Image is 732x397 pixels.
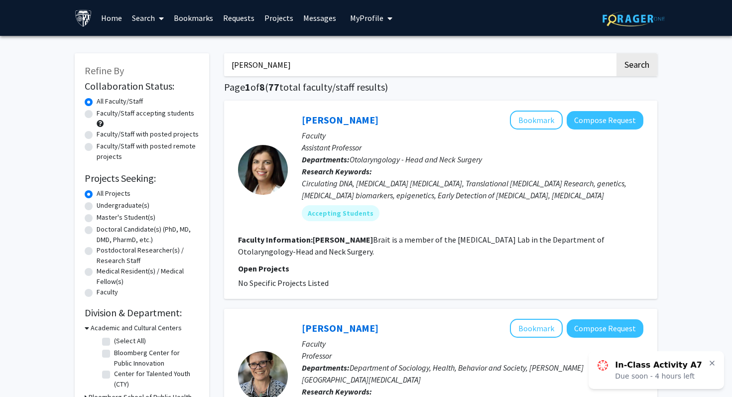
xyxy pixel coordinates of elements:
[567,319,643,338] button: Compose Request to Kate Clegg Smith
[91,323,182,333] h3: Academic and Cultural Centers
[114,369,197,390] label: Center for Talented Youth (CTY)
[97,212,155,223] label: Master's Student(s)
[302,363,584,385] span: Department of Sociology, Health, Behavior and Society, [PERSON_NAME][GEOGRAPHIC_DATA][MEDICAL_DATA]
[302,322,378,334] a: [PERSON_NAME]
[85,64,124,77] span: Refine By
[510,111,563,130] button: Add Mariana Brait to Bookmarks
[302,130,643,141] p: Faculty
[224,53,615,76] input: Search Keywords
[245,81,250,93] span: 1
[302,363,350,373] b: Departments:
[97,141,199,162] label: Faculty/Staff with posted remote projects
[85,307,199,319] h2: Division & Department:
[238,235,313,245] b: Faculty Information:
[97,188,130,199] label: All Projects
[259,81,265,93] span: 8
[302,154,350,164] b: Departments:
[7,352,42,390] iframe: Chat
[85,172,199,184] h2: Projects Seeking:
[302,177,643,201] div: Circulating DNA, [MEDICAL_DATA] [MEDICAL_DATA], Translational [MEDICAL_DATA] Research, genetics, ...
[350,13,383,23] span: My Profile
[97,108,194,119] label: Faculty/Staff accepting students
[97,287,118,297] label: Faculty
[238,235,605,257] fg-read-more: Brait is a member of the [MEDICAL_DATA] Lab in the Department of Otolaryngology-Head and Neck Sur...
[238,263,643,274] p: Open Projects
[302,205,379,221] mat-chip: Accepting Students
[114,336,146,346] label: (Select All)
[616,53,657,76] button: Search
[302,350,643,362] p: Professor
[268,81,279,93] span: 77
[302,114,378,126] a: [PERSON_NAME]
[302,166,372,176] b: Research Keywords:
[169,0,218,35] a: Bookmarks
[302,387,372,397] b: Research Keywords:
[114,348,197,369] label: Bloomberg Center for Public Innovation
[97,224,199,245] label: Doctoral Candidate(s) (PhD, MD, DMD, PharmD, etc.)
[567,111,643,130] button: Compose Request to Mariana Brait
[97,96,143,107] label: All Faculty/Staff
[97,245,199,266] label: Postdoctoral Researcher(s) / Research Staff
[97,266,199,287] label: Medical Resident(s) / Medical Fellow(s)
[259,0,298,35] a: Projects
[75,9,92,27] img: Johns Hopkins University Logo
[302,338,643,350] p: Faculty
[85,80,199,92] h2: Collaboration Status:
[96,0,127,35] a: Home
[224,81,657,93] h1: Page of ( total faculty/staff results)
[97,200,149,211] label: Undergraduate(s)
[97,129,199,139] label: Faculty/Staff with posted projects
[302,141,643,153] p: Assistant Professor
[603,11,665,26] img: ForagerOne Logo
[238,278,329,288] span: No Specific Projects Listed
[313,235,373,245] b: [PERSON_NAME]
[350,154,482,164] span: Otolaryngology - Head and Neck Surgery
[510,319,563,338] button: Add Kate Clegg Smith to Bookmarks
[127,0,169,35] a: Search
[298,0,341,35] a: Messages
[218,0,259,35] a: Requests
